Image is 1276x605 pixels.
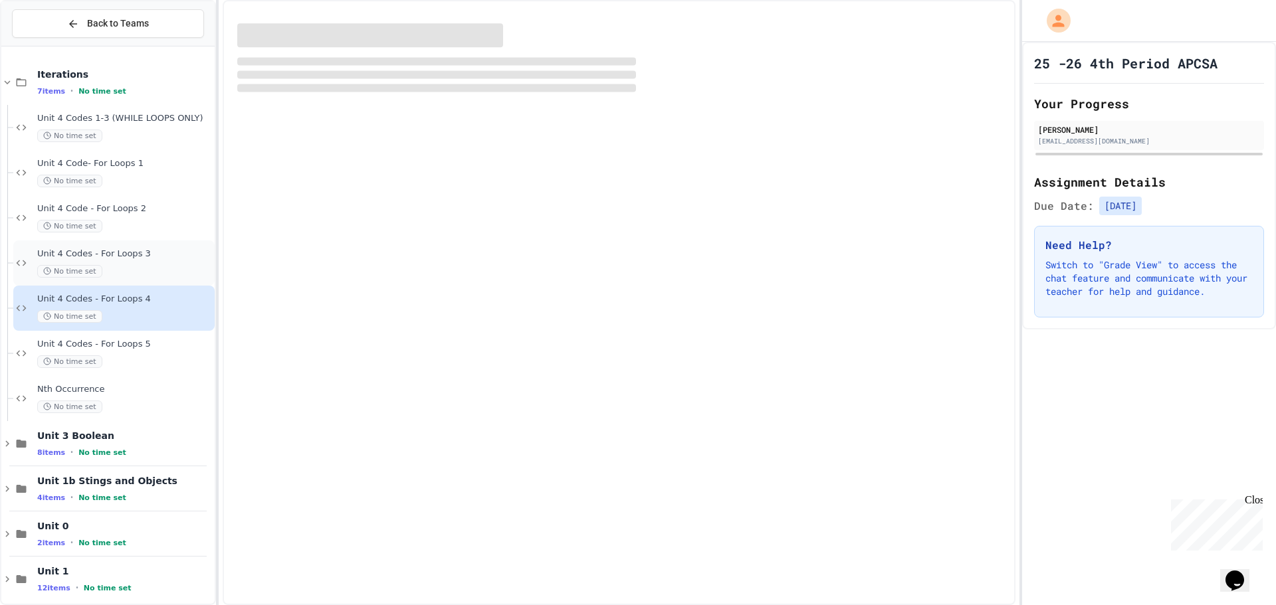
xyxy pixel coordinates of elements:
button: Back to Teams [12,9,204,38]
span: Unit 1b Stings and Objects [37,475,212,487]
span: No time set [37,265,102,278]
span: No time set [37,355,102,368]
span: 8 items [37,448,65,457]
p: Switch to "Grade View" to access the chat feature and communicate with your teacher for help and ... [1045,258,1253,298]
span: Unit 4 Codes - For Loops 5 [37,339,212,350]
span: • [70,447,73,458]
span: No time set [78,493,126,502]
span: 12 items [37,584,70,592]
span: • [70,492,73,503]
span: Unit 3 Boolean [37,430,212,442]
span: Iterations [37,68,212,80]
div: [PERSON_NAME] [1038,124,1260,135]
span: No time set [78,448,126,457]
span: Unit 4 Codes - For Loops 4 [37,294,212,305]
h2: Assignment Details [1034,173,1264,191]
span: Unit 4 Code - For Loops 2 [37,203,212,215]
span: No time set [37,175,102,187]
div: Chat with us now!Close [5,5,92,84]
span: Nth Occurrence [37,384,212,395]
iframe: chat widget [1166,494,1263,551]
h2: Your Progress [1034,94,1264,113]
span: Due Date: [1034,198,1094,214]
div: [EMAIL_ADDRESS][DOMAIN_NAME] [1038,136,1260,146]
span: Unit 1 [37,565,212,577]
span: No time set [84,584,132,592]
span: No time set [78,539,126,547]
span: Unit 0 [37,520,212,532]
span: 2 items [37,539,65,547]
span: Unit 4 Codes - For Loops 3 [37,248,212,260]
span: • [70,537,73,548]
span: Unit 4 Code- For Loops 1 [37,158,212,169]
iframe: chat widget [1220,552,1263,592]
span: No time set [37,220,102,232]
span: 7 items [37,87,65,96]
span: No time set [37,130,102,142]
span: No time set [78,87,126,96]
span: Unit 4 Codes 1-3 (WHILE LOOPS ONLY) [37,113,212,124]
span: No time set [37,400,102,413]
span: • [70,86,73,96]
h3: Need Help? [1045,237,1253,253]
span: 4 items [37,493,65,502]
div: My Account [1033,5,1074,36]
span: [DATE] [1099,197,1142,215]
span: No time set [37,310,102,323]
span: • [76,582,78,593]
span: Back to Teams [87,17,149,31]
h1: 25 -26 4th Period APCSA [1034,54,1218,72]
